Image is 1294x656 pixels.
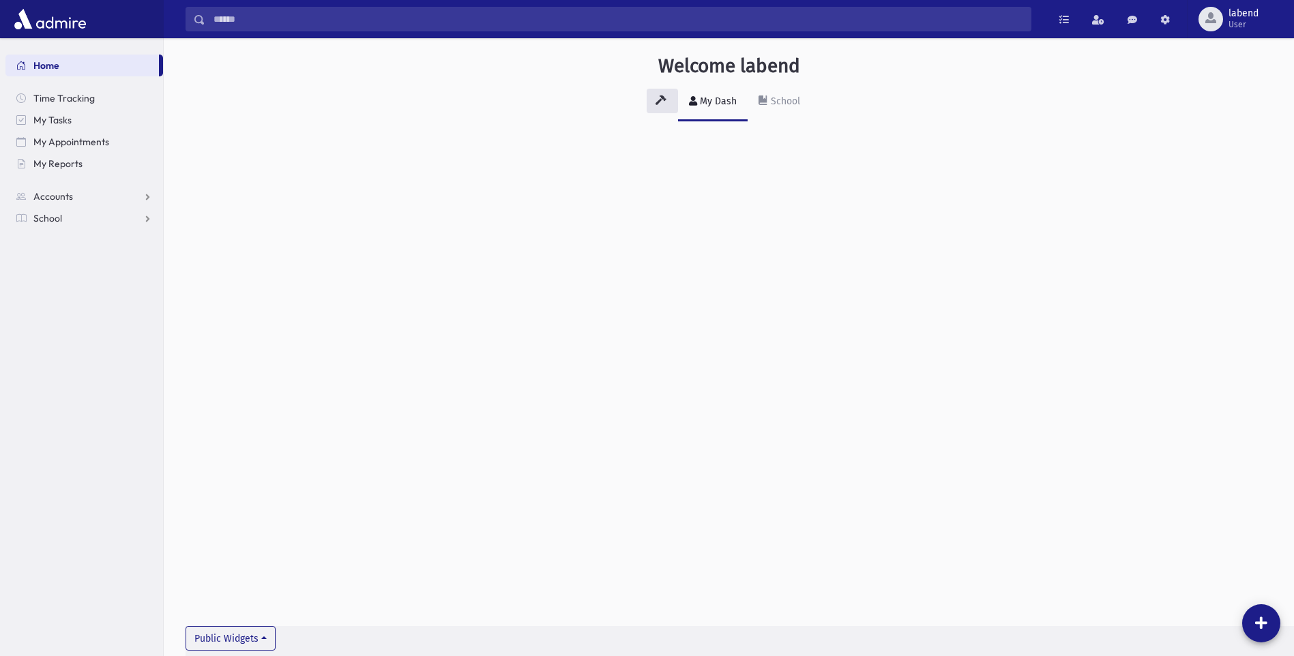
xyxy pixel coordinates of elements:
[1229,8,1259,19] span: labend
[33,212,62,224] span: School
[33,92,95,104] span: Time Tracking
[33,190,73,203] span: Accounts
[5,131,163,153] a: My Appointments
[33,59,59,72] span: Home
[5,153,163,175] a: My Reports
[5,185,163,207] a: Accounts
[11,5,89,33] img: AdmirePro
[186,626,276,651] button: Public Widgets
[748,83,811,121] a: School
[33,114,72,126] span: My Tasks
[658,55,800,78] h3: Welcome labend
[678,83,748,121] a: My Dash
[5,87,163,109] a: Time Tracking
[768,95,800,107] div: School
[5,109,163,131] a: My Tasks
[5,207,163,229] a: School
[697,95,737,107] div: My Dash
[205,7,1031,31] input: Search
[1229,19,1259,30] span: User
[33,158,83,170] span: My Reports
[33,136,109,148] span: My Appointments
[5,55,159,76] a: Home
